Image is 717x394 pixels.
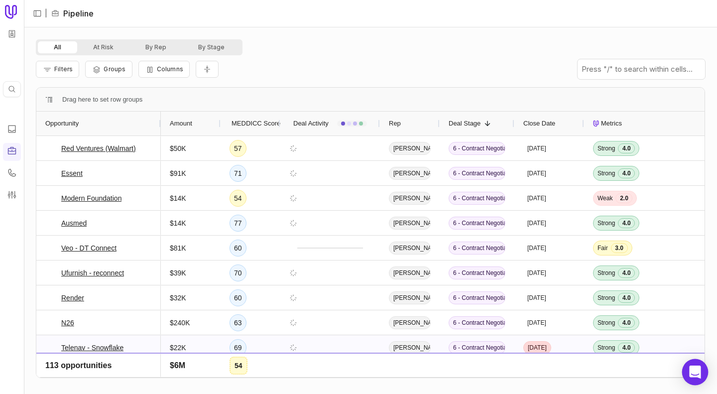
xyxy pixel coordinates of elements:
[597,294,615,302] span: Strong
[618,343,635,353] span: 4.0
[45,7,47,19] span: |
[170,118,192,130] span: Amount
[389,167,431,180] span: [PERSON_NAME]
[230,289,246,306] div: 60
[597,344,615,352] span: Strong
[449,366,505,379] span: 6 - Contract Negotiation
[230,240,246,257] div: 60
[618,143,635,153] span: 4.0
[170,142,186,154] span: $50K
[45,118,79,130] span: Opportunity
[389,341,431,354] span: [PERSON_NAME]
[597,144,615,152] span: Strong
[62,94,142,106] div: Row Groups
[611,243,628,253] span: 3.0
[523,118,555,130] span: Close Date
[449,142,505,155] span: 6 - Contract Negotiation
[61,217,87,229] a: Ausmed
[618,368,635,378] span: 4.0
[61,292,84,304] a: Render
[527,194,546,202] time: [DATE]
[170,292,186,304] span: $32K
[597,244,608,252] span: Fair
[230,165,246,182] div: 71
[615,193,632,203] span: 2.0
[618,218,635,228] span: 4.0
[527,369,546,377] time: [DATE]
[449,316,505,329] span: 6 - Contract Negotiation
[61,192,121,204] a: Modern Foundation
[170,367,188,379] span: $6.6K
[230,215,246,232] div: 77
[170,242,186,254] span: $81K
[389,366,431,379] span: [PERSON_NAME]
[138,61,190,78] button: Columns
[230,264,246,281] div: 70
[61,267,124,279] a: Ufurnish - reconnect
[449,217,505,230] span: 6 - Contract Negotiation
[527,244,546,252] time: [DATE]
[527,319,546,327] time: [DATE]
[597,369,615,377] span: Strong
[618,318,635,328] span: 4.0
[449,291,505,304] span: 6 - Contract Negotiation
[38,41,77,53] button: All
[527,144,546,152] time: [DATE]
[230,190,246,207] div: 54
[104,65,125,73] span: Groups
[230,314,246,331] div: 63
[389,242,431,255] span: [PERSON_NAME]
[61,317,74,329] a: N26
[449,167,505,180] span: 6 - Contract Negotiation
[528,344,547,352] time: [DATE]
[597,169,615,177] span: Strong
[682,359,709,386] div: Open Intercom Messenger
[601,118,622,130] span: Metrics
[157,65,183,73] span: Columns
[527,269,546,277] time: [DATE]
[230,112,271,135] div: MEDDICC Score
[293,118,329,130] span: Deal Activity
[61,167,83,179] a: Essent
[449,118,480,130] span: Deal Stage
[230,339,246,356] div: 69
[77,41,129,53] button: At Risk
[232,118,280,130] span: MEDDICC Score
[85,61,132,78] button: Group Pipeline
[170,267,186,279] span: $39K
[527,294,546,302] time: [DATE]
[51,7,94,19] li: Pipeline
[389,217,431,230] span: [PERSON_NAME]
[597,219,615,227] span: Strong
[54,65,73,73] span: Filters
[61,342,123,354] a: Telenav - Snowflake
[389,291,431,304] span: [PERSON_NAME]
[597,319,615,327] span: Strong
[389,266,431,279] span: [PERSON_NAME]
[170,167,186,179] span: $91K
[61,242,117,254] a: Veo - DT Connect
[389,192,431,205] span: [PERSON_NAME]
[597,269,615,277] span: Strong
[449,192,505,205] span: 6 - Contract Negotiation
[196,61,219,78] button: Collapse all rows
[597,194,612,202] span: Weak
[527,219,546,227] time: [DATE]
[61,367,113,379] a: Prolucent Health
[30,6,45,21] button: Expand sidebar
[449,242,505,255] span: 6 - Contract Negotiation
[389,142,431,155] span: [PERSON_NAME]
[230,364,246,381] div: 70
[449,341,505,354] span: 6 - Contract Negotiation
[61,142,136,154] a: Red Ventures (Walmart)
[62,94,142,106] span: Drag here to set row groups
[618,268,635,278] span: 4.0
[170,317,190,329] span: $240K
[4,26,19,41] button: Workspace
[389,316,431,329] span: [PERSON_NAME]
[36,61,79,78] button: Filter Pipeline
[449,266,505,279] span: 6 - Contract Negotiation
[578,59,705,79] input: Press "/" to search within cells...
[389,118,401,130] span: Rep
[170,192,186,204] span: $14K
